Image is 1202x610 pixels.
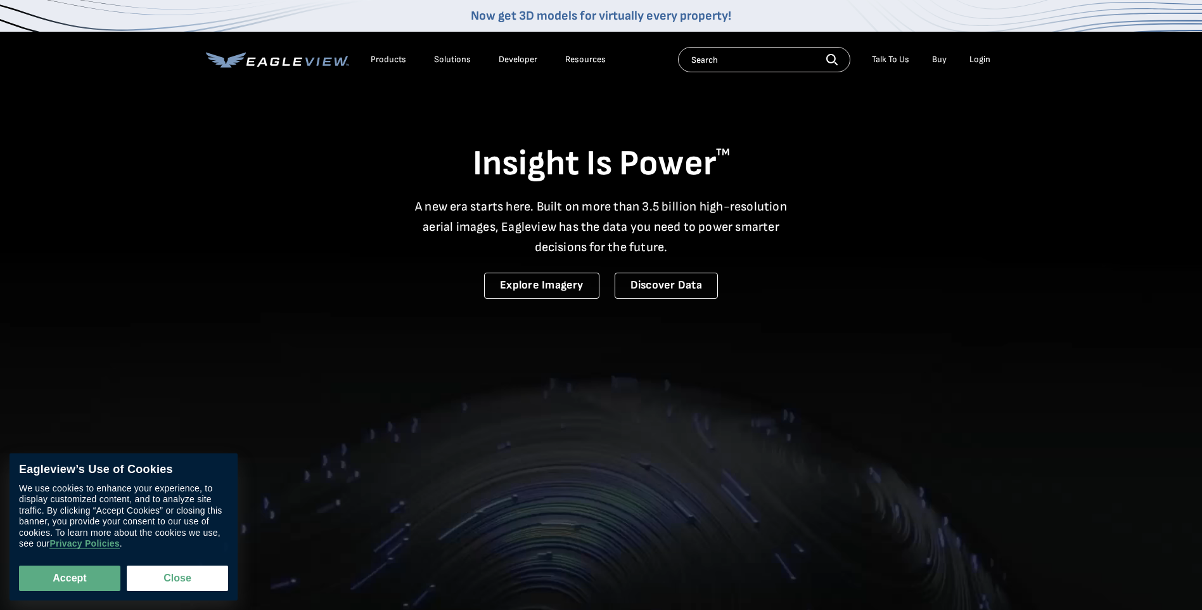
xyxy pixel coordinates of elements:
[969,54,990,65] div: Login
[19,463,228,477] div: Eagleview’s Use of Cookies
[49,539,119,550] a: Privacy Policies
[371,54,406,65] div: Products
[19,483,228,550] div: We use cookies to enhance your experience, to display customized content, and to analyze site tra...
[932,54,947,65] a: Buy
[565,54,606,65] div: Resources
[499,54,537,65] a: Developer
[471,8,731,23] a: Now get 3D models for virtually every property!
[872,54,909,65] div: Talk To Us
[434,54,471,65] div: Solutions
[127,566,228,591] button: Close
[678,47,850,72] input: Search
[484,273,599,299] a: Explore Imagery
[716,146,730,159] sup: TM
[615,273,718,299] a: Discover Data
[206,142,997,186] h1: Insight Is Power
[407,197,795,257] p: A new era starts here. Built on more than 3.5 billion high-resolution aerial images, Eagleview ha...
[19,566,120,591] button: Accept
